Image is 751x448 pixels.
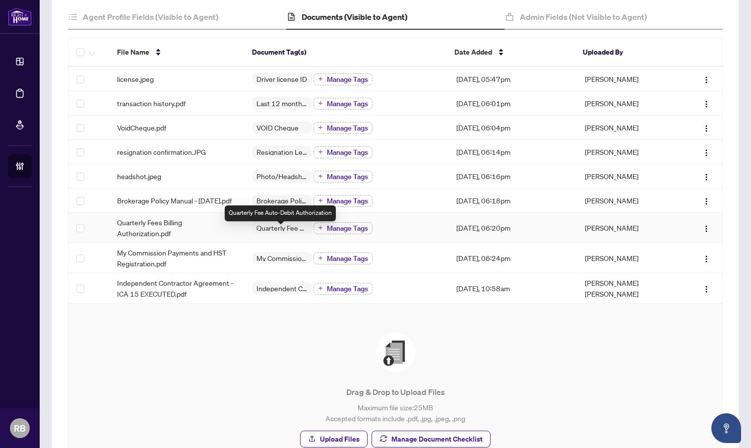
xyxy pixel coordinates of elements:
[318,149,323,154] span: plus
[698,220,714,236] button: Logo
[313,98,373,110] button: Manage Tags
[327,197,368,204] span: Manage Tags
[448,243,577,273] td: [DATE], 06:24pm
[313,283,373,295] button: Manage Tags
[448,164,577,189] td: [DATE], 06:16pm
[327,76,368,83] span: Manage Tags
[252,224,312,231] span: Quarterly Fee Auto-Debit Authorization
[698,280,714,296] button: Logo
[252,100,312,107] span: Last 12 months of transactions Report
[702,197,710,205] img: Logo
[577,164,679,189] td: [PERSON_NAME]
[318,286,323,291] span: plus
[313,253,373,264] button: Manage Tags
[698,144,714,160] button: Logo
[318,125,323,130] span: plus
[88,402,702,424] p: Maximum file size: 25 MB Accepted formats include .pdf, .jpg, .jpeg, .png
[8,7,32,26] img: logo
[702,76,710,84] img: Logo
[117,217,237,239] span: Quarterly Fees Billing Authorization.pdf
[702,255,710,263] img: Logo
[448,67,577,91] td: [DATE], 05:47pm
[577,189,679,213] td: [PERSON_NAME]
[117,171,161,182] span: headshot.jpeg
[577,273,679,304] td: [PERSON_NAME] [PERSON_NAME]
[698,168,714,184] button: Logo
[302,11,407,23] h4: Documents (Visible to Agent)
[327,255,368,262] span: Manage Tags
[318,256,323,260] span: plus
[117,98,186,109] span: transaction history.pdf
[313,73,373,85] button: Manage Tags
[117,277,237,299] span: Independent Contractor Agreement - ICA 15 EXECUTED.pdf
[327,125,368,131] span: Manage Tags
[448,91,577,116] td: [DATE], 06:01pm
[702,149,710,157] img: Logo
[318,198,323,203] span: plus
[702,100,710,108] img: Logo
[252,197,312,204] span: Brokerage Policy Manual
[575,38,676,67] th: Uploaded By
[313,146,373,158] button: Manage Tags
[448,140,577,164] td: [DATE], 06:14pm
[577,91,679,116] td: [PERSON_NAME]
[702,285,710,293] img: Logo
[320,431,360,447] span: Upload Files
[577,140,679,164] td: [PERSON_NAME]
[375,332,415,372] img: File Upload
[327,173,368,180] span: Manage Tags
[698,71,714,87] button: Logo
[711,413,741,443] button: Open asap
[225,205,336,221] div: Quarterly Fee Auto-Debit Authorization
[88,386,702,398] p: Drag & Drop to Upload Files
[577,243,679,273] td: [PERSON_NAME]
[448,116,577,140] td: [DATE], 06:04pm
[313,222,373,234] button: Manage Tags
[698,120,714,135] button: Logo
[327,149,368,156] span: Manage Tags
[698,250,714,266] button: Logo
[698,192,714,208] button: Logo
[372,431,491,448] button: Manage Document Checklist
[448,213,577,243] td: [DATE], 06:20pm
[117,146,206,157] span: resignation confirmation.JPG
[244,38,446,67] th: Document Tag(s)
[117,122,166,133] span: VoidCheque.pdf
[448,189,577,213] td: [DATE], 06:18pm
[454,47,492,58] span: Date Added
[446,38,575,67] th: Date Added
[313,122,373,134] button: Manage Tags
[252,255,312,261] span: My Commission Payments & HST Registration
[83,11,218,23] h4: Agent Profile Fields (Visible to Agent)
[318,101,323,106] span: plus
[577,213,679,243] td: [PERSON_NAME]
[252,285,312,292] span: Independent Contractor Agreement
[252,173,312,180] span: Photo/Headshot
[252,124,303,131] span: VOID Cheque
[252,148,312,155] span: Resignation Letter (From previous Brokerage)
[117,247,237,269] span: My Commission Payments and HST Registration.pdf
[327,225,368,232] span: Manage Tags
[117,73,154,84] span: license.jpeg
[313,195,373,207] button: Manage Tags
[520,11,647,23] h4: Admin Fields (Not Visible to Agent)
[300,431,368,448] button: Upload Files
[327,285,368,292] span: Manage Tags
[117,195,232,206] span: Brokerage Policy Manual - [DATE].pdf
[702,125,710,132] img: Logo
[577,67,679,91] td: [PERSON_NAME]
[448,273,577,304] td: [DATE], 10:58am
[117,47,149,58] span: File Name
[698,95,714,111] button: Logo
[252,75,311,82] span: Driver license ID
[109,38,244,67] th: File Name
[577,116,679,140] td: [PERSON_NAME]
[14,421,26,435] span: RB
[702,225,710,233] img: Logo
[702,173,710,181] img: Logo
[318,225,323,230] span: plus
[313,171,373,183] button: Manage Tags
[327,100,368,107] span: Manage Tags
[391,431,483,447] span: Manage Document Checklist
[318,174,323,179] span: plus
